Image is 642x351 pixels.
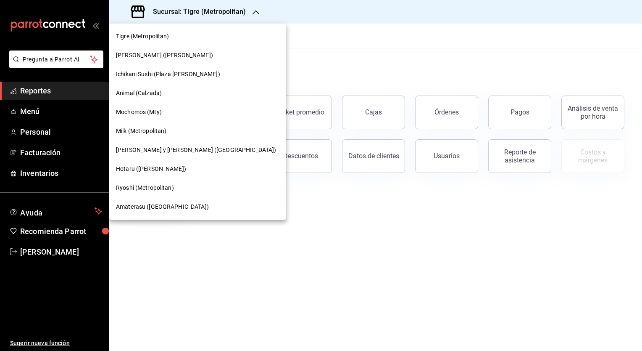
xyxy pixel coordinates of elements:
div: Tigre (Metropolitan) [109,27,286,46]
span: Tigre (Metropolitan) [116,32,169,41]
div: Hotaru ([PERSON_NAME]) [109,160,286,178]
div: Milk (Metropolitan) [109,122,286,141]
span: Amaterasu ([GEOGRAPHIC_DATA]) [116,202,209,211]
div: Mochomos (Mty) [109,103,286,122]
span: [PERSON_NAME] y [PERSON_NAME] ([GEOGRAPHIC_DATA]) [116,146,276,154]
div: Amaterasu ([GEOGRAPHIC_DATA]) [109,197,286,216]
div: Ichikani Sushi (Plaza [PERSON_NAME]) [109,65,286,84]
span: Mochomos (Mty) [116,108,162,117]
div: Animal (Calzada) [109,84,286,103]
span: Ichikani Sushi (Plaza [PERSON_NAME]) [116,70,220,79]
span: [PERSON_NAME] ([PERSON_NAME]) [116,51,213,60]
span: Animal (Calzada) [116,89,162,98]
span: Hotaru ([PERSON_NAME]) [116,165,186,173]
span: Milk (Metropolitan) [116,127,167,136]
div: Ryoshi (Metropolitan) [109,178,286,197]
span: Ryoshi (Metropolitan) [116,183,174,192]
div: [PERSON_NAME] ([PERSON_NAME]) [109,46,286,65]
div: [PERSON_NAME] y [PERSON_NAME] ([GEOGRAPHIC_DATA]) [109,141,286,160]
